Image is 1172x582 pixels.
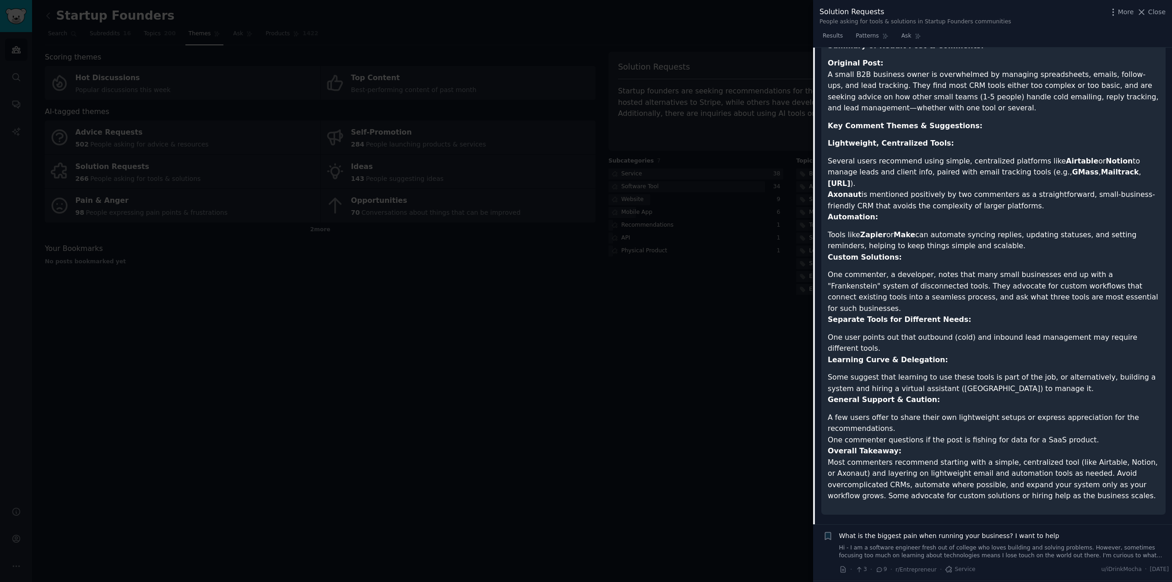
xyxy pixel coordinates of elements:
[894,230,915,239] strong: Make
[828,189,1159,212] li: is mentioned positively by two commenters as a straightforward, small-business-friendly CRM that ...
[828,332,1159,354] li: One user points out that outbound (cold) and inbound lead management may require different tools.
[1106,157,1133,165] strong: Notion
[819,29,846,48] a: Results
[828,446,901,455] strong: Overall Takeaway:
[901,32,912,40] span: Ask
[828,435,1159,446] li: One commenter questions if the post is fishing for data for a SaaS product.
[828,269,1159,314] li: One commenter, a developer, notes that many small businesses end up with a "Frankenstein" system ...
[823,32,843,40] span: Results
[828,156,1159,190] li: Several users recommend using simple, centralized platforms like or to manage leads and client in...
[940,565,942,574] span: ·
[839,544,1169,560] a: Hi - I am a software engineer fresh out of college who loves building and solving problems. Howev...
[828,190,862,199] strong: Axonaut
[828,179,850,188] strong: [URL]
[855,566,867,574] span: 3
[828,59,884,67] strong: Original Post:
[839,531,1059,541] a: What is the biggest pain when running your business? I want to help
[870,565,872,574] span: ·
[828,58,1159,114] p: A small B2B business owner is overwhelmed by managing spreadsheets, emails, follow-ups, and lead ...
[819,6,1011,18] div: Solution Requests
[828,446,1159,502] p: Most commenters recommend starting with a simple, centralized tool (like Airtable, Notion, or Axo...
[856,32,879,40] span: Patterns
[1150,566,1169,574] span: [DATE]
[828,412,1159,435] li: A few users offer to share their own lightweight setups or express appreciation for the recommend...
[898,29,924,48] a: Ask
[1072,168,1099,176] strong: GMass
[1101,566,1142,574] span: u/iDrinkMocha
[945,566,975,574] span: Service
[1145,566,1147,574] span: ·
[828,372,1159,394] li: Some suggest that learning to use these tools is part of the job, or alternatively, building a sy...
[1137,7,1166,17] button: Close
[875,566,887,574] span: 9
[828,121,982,130] strong: Key Comment Themes & Suggestions:
[828,229,1159,252] li: Tools like or can automate syncing replies, updating statuses, and setting reminders, helping to ...
[828,355,948,364] strong: Learning Curve & Delegation:
[1108,7,1134,17] button: More
[828,395,940,404] strong: General Support & Caution:
[828,253,902,261] strong: Custom Solutions:
[828,41,984,50] strong: Summary of Reddit Post & Comments:
[1148,7,1166,17] span: Close
[1118,7,1134,17] span: More
[895,566,937,573] span: r/Entrepreneur
[828,315,971,324] strong: Separate Tools for Different Needs:
[819,18,1011,26] div: People asking for tools & solutions in Startup Founders communities
[828,139,954,147] strong: Lightweight, Centralized Tools:
[1066,157,1098,165] strong: Airtable
[860,230,886,239] strong: Zapier
[852,29,891,48] a: Patterns
[890,565,892,574] span: ·
[1101,168,1139,176] strong: Mailtrack
[828,212,878,221] strong: Automation:
[850,565,852,574] span: ·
